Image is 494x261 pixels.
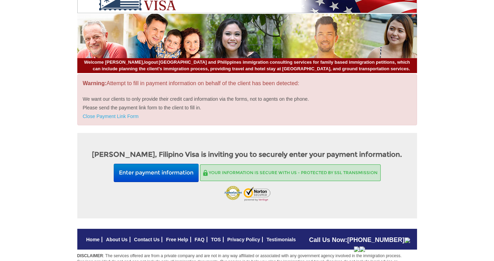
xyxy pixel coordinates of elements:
[83,80,107,86] strong: Warning:
[359,246,365,252] img: sms.svg
[244,187,270,201] img: Norton Scured
[84,59,410,72] span: [GEOGRAPHIC_DATA] and Philippines immigration consulting services for family based immigration pe...
[267,237,296,242] a: Testimonials
[347,236,404,243] a: [PHONE_NUMBER]
[227,237,260,242] a: Privacy Policy
[92,150,402,159] strong: [PERSON_NAME], Filipino Visa is inviting you to securely enter your payment information.
[106,237,128,242] a: About Us
[86,237,100,242] a: Home
[354,246,359,252] img: phone.svg
[83,104,411,111] p: Please send the payment link form to the client to fill in.
[77,74,417,125] div: Attempt to fill in payment information on behalf of the client has been detected:
[83,96,411,102] p: We want our clients to only provide their credit card information via the forms, not to agents on...
[203,170,208,176] img: Secure
[211,237,221,242] a: TOS
[354,245,359,252] span: Click to call
[194,237,205,242] a: FAQ
[209,170,378,175] span: Your information is secure with us - Protected by SSL transmission
[134,237,160,242] a: Contact Us
[77,253,103,258] strong: DISCLAIMER
[405,237,410,243] img: voice-icon.svg
[405,236,410,243] a: Click to Call
[166,237,188,242] a: Free Help
[84,59,158,66] span: Welcome [PERSON_NAME],
[224,186,242,202] img: Authorize
[83,114,139,119] a: Close Payment Link Form
[114,164,199,182] button: Enter payment information
[309,236,410,251] span: Call Us Now:
[359,245,365,252] span: Click to Send SMS
[144,60,158,65] a: logout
